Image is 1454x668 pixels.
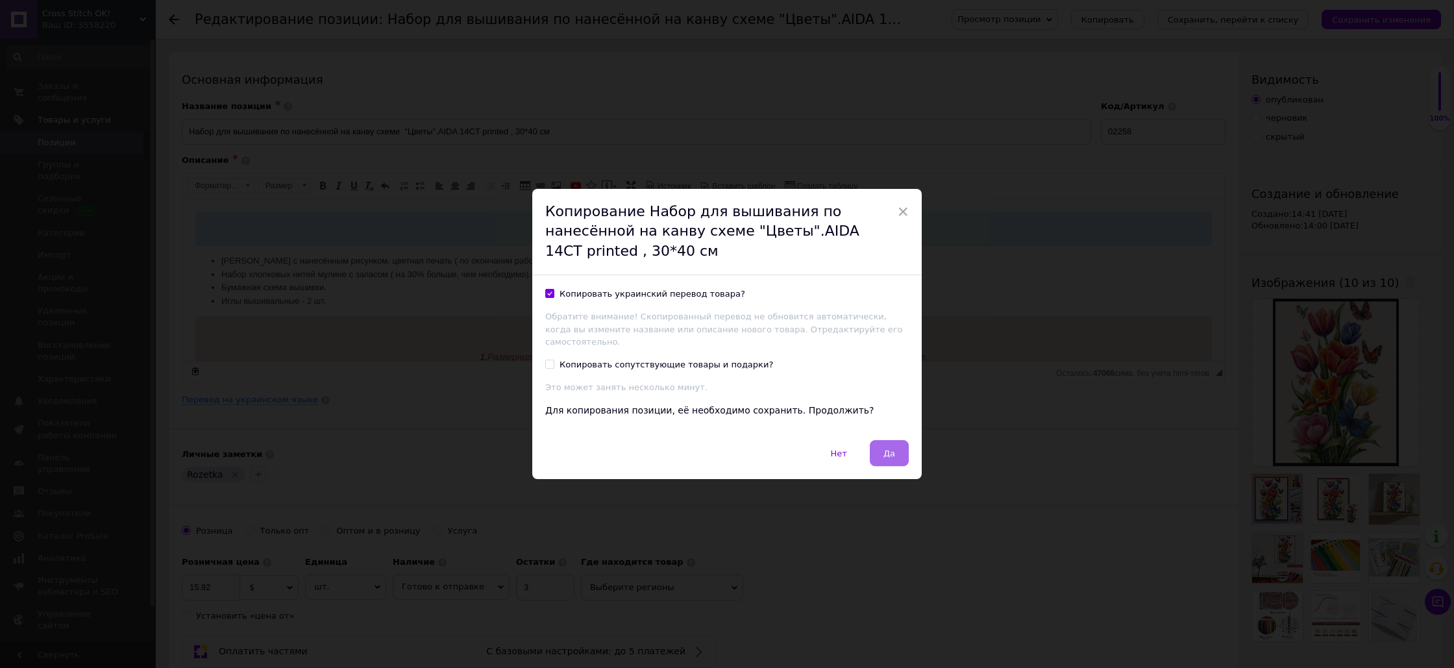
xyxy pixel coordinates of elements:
span: Да [883,449,895,458]
div: Копирование Набор для вышивания по нанесённой на канву схеме "Цветы".AIDA 14CT printed , 30*40 см [532,189,922,275]
li: [PERSON_NAME] с нанесённым рисунком, цветная печать ( по окончании работы краска смывается водой). [39,56,1004,69]
span: × [897,201,909,223]
div: Для копирования позиции, её необходимо сохранить. Продолжить? [545,404,909,417]
span: Нет [831,449,847,458]
li: Иглы вышивальные - 2 шт. [39,96,1004,110]
span: Это может занять несколько минут. [545,382,708,392]
li: Набор хлопковых нитей мулине с запасом ( на 30% больше, чем необходимо). [39,69,1004,83]
span: Инструкция для работы : [443,129,599,142]
li: Бумажная схема вышивки. [39,82,1004,96]
span: Обратите внимание! Скопированный перевод не обновится автоматически, когда вы измените название и... [545,312,903,347]
div: Копировать сопутствующие товары и подарки? [560,359,773,371]
button: Да [870,440,909,466]
body: Визуальный текстовый редактор, 014B5FA1-12F5-496D-A7A4-3F3932FAA5C2 [13,13,1029,607]
div: Копировать украинский перевод товара? [560,288,745,300]
b: 1. [297,153,305,164]
em: Разверните полотно, определите квадратик со значком, с которого вы хотите начать вышивание. [297,153,745,164]
button: Нет [817,440,861,466]
b: Комплектация : [489,25,554,34]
